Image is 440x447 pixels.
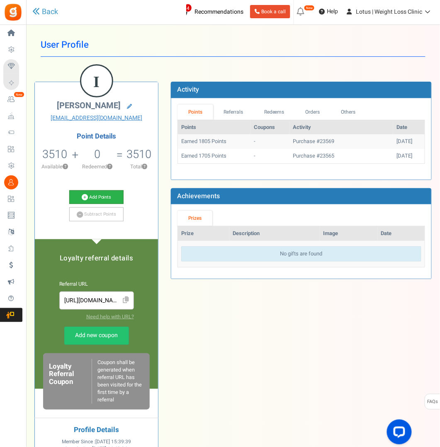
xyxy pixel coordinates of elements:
a: Orders [295,104,331,120]
b: Achievements [177,191,220,201]
div: Coupon shall be generated when referral URL has been visited for the first time by a referral [92,359,144,404]
th: Activity [289,120,393,135]
h1: User Profile [41,33,425,57]
span: 4 [184,4,192,12]
td: - [250,134,289,149]
th: Image [320,226,378,241]
a: New [3,92,22,107]
span: [PERSON_NAME] [57,100,121,112]
th: Date [378,226,425,241]
a: Book a call [250,5,290,18]
th: Description [229,226,320,241]
p: Redeemed [79,163,115,170]
h5: 0 [94,148,100,160]
td: Earned 1705 Points [178,149,250,163]
th: Date [393,120,425,135]
button: ? [142,164,147,170]
span: [DATE] 15:39:39 [95,439,131,446]
th: Points [178,120,250,135]
img: Gratisfaction [4,3,22,22]
span: Click to Copy [119,293,133,308]
th: Prize [178,226,229,241]
button: ? [63,164,68,170]
td: Purchase #23569 [289,134,393,149]
button: ? [107,164,113,170]
div: No gifts are found [181,246,421,262]
em: New [304,5,315,11]
h6: Referral URL [59,282,134,287]
td: Earned 1805 Points [178,134,250,149]
b: Activity [177,85,199,95]
a: Need help with URL? [86,313,134,321]
p: Available [39,163,71,170]
span: FAQs [427,394,438,410]
a: Referrals [213,104,254,120]
a: Help [316,5,342,18]
h5: 3510 [126,148,151,160]
p: Total [124,163,154,170]
div: [DATE] [396,152,421,160]
a: Points [177,104,213,120]
h4: Profile Details [41,427,152,435]
h6: Loyalty Referral Coupon [49,363,92,400]
div: [DATE] [396,138,421,146]
a: Redeems [254,104,295,120]
em: New [14,92,24,97]
span: Recommendations [194,7,243,16]
a: Add new coupon [64,327,129,345]
a: Subtract Points [69,207,124,221]
a: [EMAIL_ADDRESS][DOMAIN_NAME] [41,114,152,122]
td: Purchase #23565 [289,149,393,163]
a: Add Points [69,190,124,204]
a: 4 Recommendations [174,5,247,18]
span: 3510 [43,146,68,163]
span: Member Since : [62,439,131,446]
th: Coupons [250,120,289,135]
a: Others [331,104,366,120]
a: Prizes [177,211,212,226]
td: - [250,149,289,163]
figcaption: I [81,66,112,98]
h4: Point Details [35,133,158,140]
span: Help [325,7,338,16]
span: Lotus | Weight Loss Clinic [356,7,423,16]
h5: Loyalty referral details [43,255,150,262]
